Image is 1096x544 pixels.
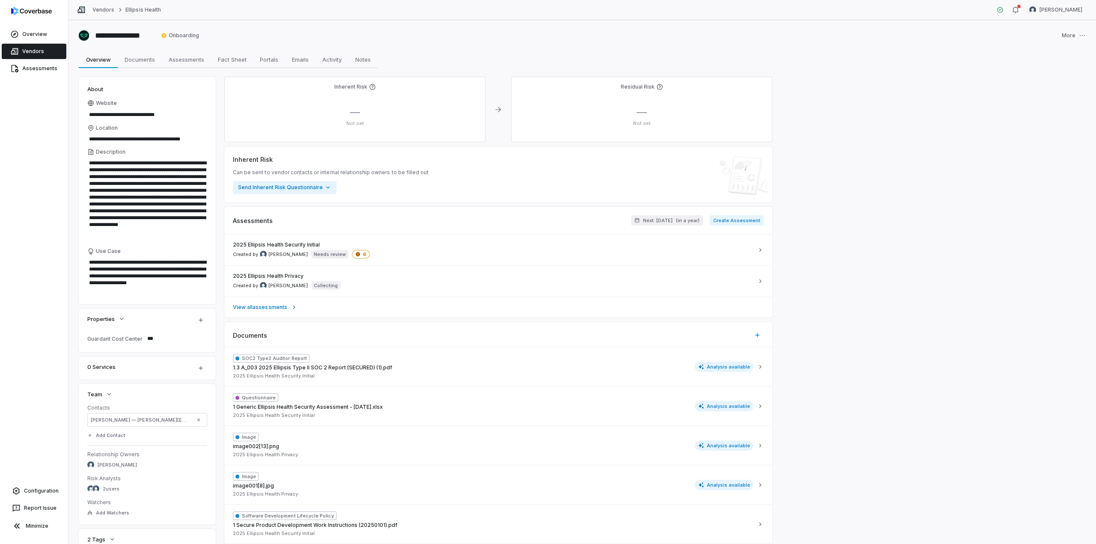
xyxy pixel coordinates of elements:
[224,297,772,318] a: View allassessments
[87,336,144,342] div: Guardant Cost Center
[96,100,117,107] span: Website
[233,522,397,529] span: 1 Secure Product Development Work Instructions (20250101).pdf
[233,393,278,402] span: Questionnaire
[233,331,267,340] span: Documents
[233,181,337,194] button: Send Inherent Risk Questionnaire
[233,282,308,289] span: Created by
[233,273,304,279] span: 2025 Ellipsis Health Privacy
[3,517,65,535] button: Minimize
[224,386,772,425] button: Questionnaire1 Generic Ellipsis Health Security Assessment - [DATE].xlsx2025 Ellipsis Health Secu...
[224,504,772,544] button: Software Development Lifecycle Policy1 Secure Product Development Work Instructions (20250101).pd...
[165,54,208,65] span: Assessments
[1059,27,1088,45] button: More
[91,416,191,423] span: [PERSON_NAME] — [PERSON_NAME][EMAIL_ADDRESS][PERSON_NAME][DOMAIN_NAME]
[233,472,259,481] span: Image
[96,125,118,131] span: Location
[621,83,655,90] h4: Residual Risk
[710,215,764,226] button: Create Assessment
[695,440,754,451] span: Analysis available
[87,85,103,93] span: About
[260,282,267,289] img: Justin Trimachi avatar
[233,216,273,225] span: Assessments
[233,404,383,410] span: 1 Generic Ellipsis Health Security Assessment - [DATE].xlsx
[96,510,129,516] span: Add Watchers
[233,364,392,371] span: 1.3 A_003 2025 Ellipsis Type II SOC 2 Report (SECURED) (1).pdf
[695,480,754,490] span: Analysis available
[260,251,267,258] img: Arun Muthu avatar
[233,482,274,489] span: image001[8].jpg
[224,265,772,297] a: 2025 Ellipsis Health PrivacyCreated by Justin Trimachi avatar[PERSON_NAME]Collecting
[85,311,128,327] button: Properties
[2,27,66,42] a: Overview
[1024,3,1087,16] button: Jesse Nord avatar[PERSON_NAME]
[256,54,282,65] span: Portals
[233,304,287,311] span: View all assessments
[233,452,298,458] span: 2025 Ellipsis Health Privacy
[87,256,207,296] textarea: Use Case
[233,155,273,164] span: Inherent Risk
[87,499,207,506] dt: Watchers
[233,354,310,363] span: SOC2 Type2 Auditor Report
[637,106,647,118] span: —
[92,485,99,492] img: Arun Muthu avatar
[352,250,370,259] span: 6
[85,386,115,402] button: Team
[314,251,346,258] p: Needs review
[233,169,429,176] span: Can be sent to vendor contacts or internal relationship owners to be filled out
[1039,6,1082,13] span: [PERSON_NAME]
[233,511,337,520] span: Software Development Lifecycle Policy
[352,54,374,65] span: Notes
[233,491,298,497] span: 2025 Ellipsis Health Privacy
[224,425,772,465] button: Imageimage002[13].png2025 Ellipsis Health PrivacyAnalysis available
[87,157,207,244] textarea: Description
[233,412,315,419] span: 2025 Ellipsis Health Security Initial
[314,282,338,289] p: Collecting
[518,120,765,127] p: Not set
[87,315,115,323] span: Properties
[224,235,772,265] a: 2025 Ellipsis Health Security InitialCreated by Arun Muthu avatar[PERSON_NAME]Needs review6
[224,347,772,386] button: SOC2 Type2 Auditor Report1.3 A_003 2025 Ellipsis Type II SOC 2 Report (SECURED) (1).pdf2025 Ellip...
[268,251,308,258] span: [PERSON_NAME]
[224,465,772,504] button: Imageimage001[8].jpg2025 Ellipsis Health PrivacyAnalysis available
[676,217,700,224] span: ( in a year )
[87,535,105,543] span: 2 Tags
[3,483,65,499] a: Configuration
[268,282,308,289] span: [PERSON_NAME]
[87,461,94,468] img: Mark McCoy avatar
[125,6,161,13] a: Ellipsis Health
[87,451,207,458] dt: Relationship Owners
[11,7,52,15] img: logo-D7KZi-bG.svg
[643,217,673,224] span: Next: [DATE]
[233,241,320,248] span: 2025 Ellipsis Health Security Initial
[695,401,754,411] span: Analysis available
[289,54,312,65] span: Emails
[1029,6,1036,13] img: Jesse Nord avatar
[87,404,207,411] dt: Contacts
[161,32,199,39] span: Onboarding
[2,44,66,59] a: Vendors
[319,54,345,65] span: Activity
[350,106,360,118] span: —
[233,433,259,441] span: Image
[233,373,315,379] span: 2025 Ellipsis Health Security Initial
[231,120,479,127] p: Not set
[2,61,66,76] a: Assessments
[92,6,114,13] a: Vendors
[233,530,315,537] span: 2025 Ellipsis Health Security Initial
[98,462,137,468] span: [PERSON_NAME]
[85,428,128,443] button: Add Contact
[87,390,102,398] span: Team
[121,54,158,65] span: Documents
[96,149,125,155] span: Description
[214,54,250,65] span: Fact Sheet
[631,215,703,226] button: Next: [DATE](in a year)
[103,486,119,492] span: 2 users
[87,133,207,145] input: Location
[3,500,65,516] button: Report Issue
[233,443,279,450] span: image002[13].png
[695,362,754,372] span: Analysis available
[96,248,121,255] span: Use Case
[334,83,367,90] h4: Inherent Risk
[87,475,207,482] dt: Risk Analysts
[233,251,308,258] span: Created by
